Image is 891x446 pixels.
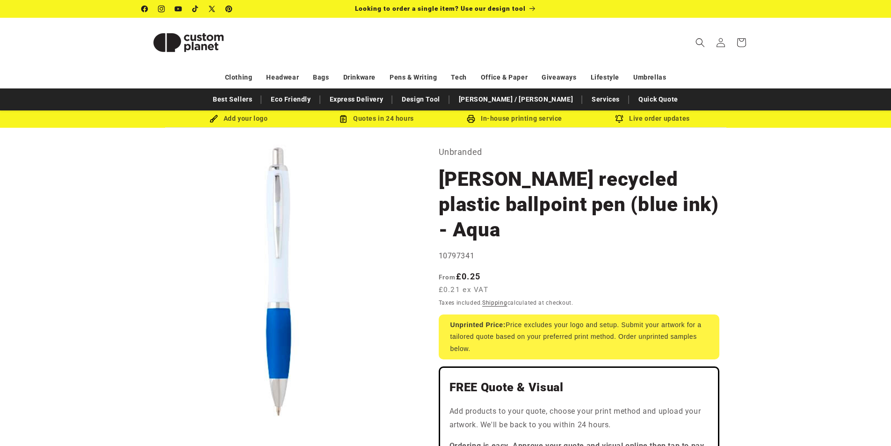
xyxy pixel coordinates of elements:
[584,113,722,124] div: Live order updates
[634,91,683,108] a: Quick Quote
[266,91,315,108] a: Eco Friendly
[439,145,719,160] p: Unbranded
[339,115,348,123] img: Order Updates Icon
[439,271,481,281] strong: £0.25
[343,69,376,86] a: Drinkware
[439,298,719,307] div: Taxes included. calculated at checkout.
[451,69,466,86] a: Tech
[439,273,456,281] span: From
[390,69,437,86] a: Pens & Writing
[313,69,329,86] a: Bags
[690,32,710,53] summary: Search
[208,91,257,108] a: Best Sellers
[439,314,719,359] div: Price excludes your logo and setup. Submit your artwork for a tailored quote based on your prefer...
[615,115,623,123] img: Order updates
[454,91,578,108] a: [PERSON_NAME] / [PERSON_NAME]
[449,405,709,432] p: Add products to your quote, choose your print method and upload your artwork. We'll be back to yo...
[439,285,489,295] span: £0.21 ex VAT
[542,69,576,86] a: Giveaways
[170,113,308,124] div: Add your logo
[467,115,475,123] img: In-house printing
[481,69,528,86] a: Office & Paper
[225,69,253,86] a: Clothing
[355,5,526,12] span: Looking to order a single item? Use our design tool
[397,91,445,108] a: Design Tool
[142,22,235,64] img: Custom Planet
[446,113,584,124] div: In-house printing service
[591,69,619,86] a: Lifestyle
[308,113,446,124] div: Quotes in 24 hours
[138,18,239,67] a: Custom Planet
[325,91,388,108] a: Express Delivery
[210,115,218,123] img: Brush Icon
[439,251,475,260] span: 10797341
[266,69,299,86] a: Headwear
[142,145,415,418] media-gallery: Gallery Viewer
[439,167,719,242] h1: [PERSON_NAME] recycled plastic ballpoint pen (blue ink) - Aqua
[450,321,506,329] strong: Unprinted Price:
[633,69,666,86] a: Umbrellas
[587,91,624,108] a: Services
[449,380,709,395] h2: FREE Quote & Visual
[482,300,507,306] a: Shipping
